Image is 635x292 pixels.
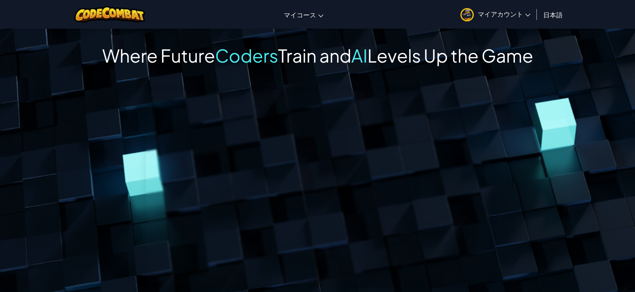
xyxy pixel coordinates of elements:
img: avatar [460,8,474,21]
span: マイコース [284,11,316,19]
span: Coders [215,44,278,67]
a: マイアカウント [456,2,534,27]
a: マイコース [280,4,327,25]
span: Levels Up the Game [367,44,533,67]
span: AI [351,44,367,67]
span: マイアカウント [478,10,530,18]
a: 日本語 [539,4,567,25]
span: Train and [278,44,351,67]
img: CodeCombat logo [74,6,145,23]
span: 日本語 [543,11,563,19]
span: Where Future [102,44,215,67]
